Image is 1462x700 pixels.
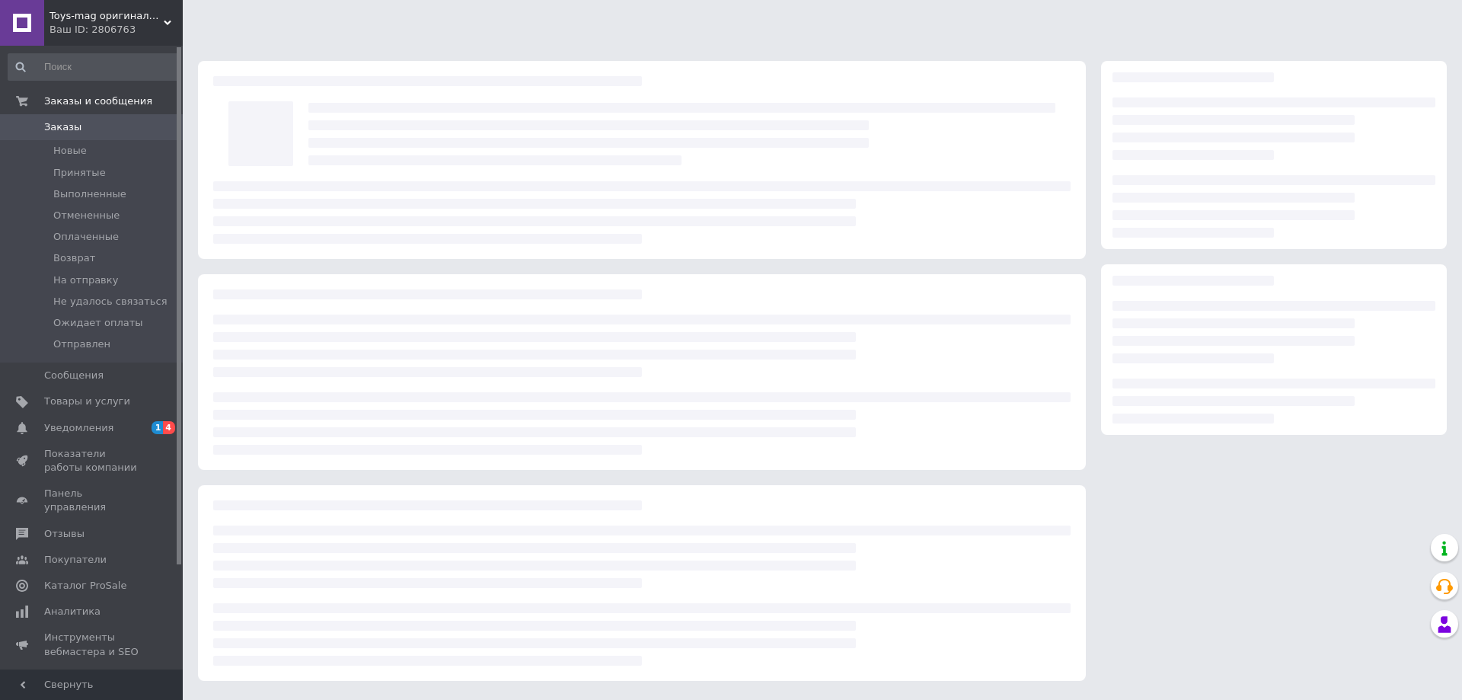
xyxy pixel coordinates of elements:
span: Принятые [53,166,106,180]
span: 1 [152,421,164,434]
span: На отправку [53,273,118,287]
span: Оплаченные [53,230,119,244]
span: Отправлен [53,337,110,351]
span: Аналитика [44,605,101,618]
span: Ожидает оплаты [53,316,143,330]
span: Отмененные [53,209,120,222]
span: Выполненные [53,187,126,201]
span: Товары и услуги [44,395,130,408]
span: Отзывы [44,527,85,541]
span: Toys-mag оригинальные игрушки [49,9,164,23]
span: Возврат [53,251,95,265]
span: Сообщения [44,369,104,382]
span: Инструменты вебмастера и SEO [44,631,141,658]
span: Каталог ProSale [44,579,126,593]
div: Ваш ID: 2806763 [49,23,183,37]
span: Новые [53,144,87,158]
span: Уведомления [44,421,113,435]
span: Показатели работы компании [44,447,141,475]
input: Поиск [8,53,180,81]
span: Заказы [44,120,81,134]
span: Заказы и сообщения [44,94,152,108]
span: Панель управления [44,487,141,514]
span: Не удалось связаться [53,295,167,308]
span: 4 [163,421,175,434]
span: Покупатели [44,553,107,567]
